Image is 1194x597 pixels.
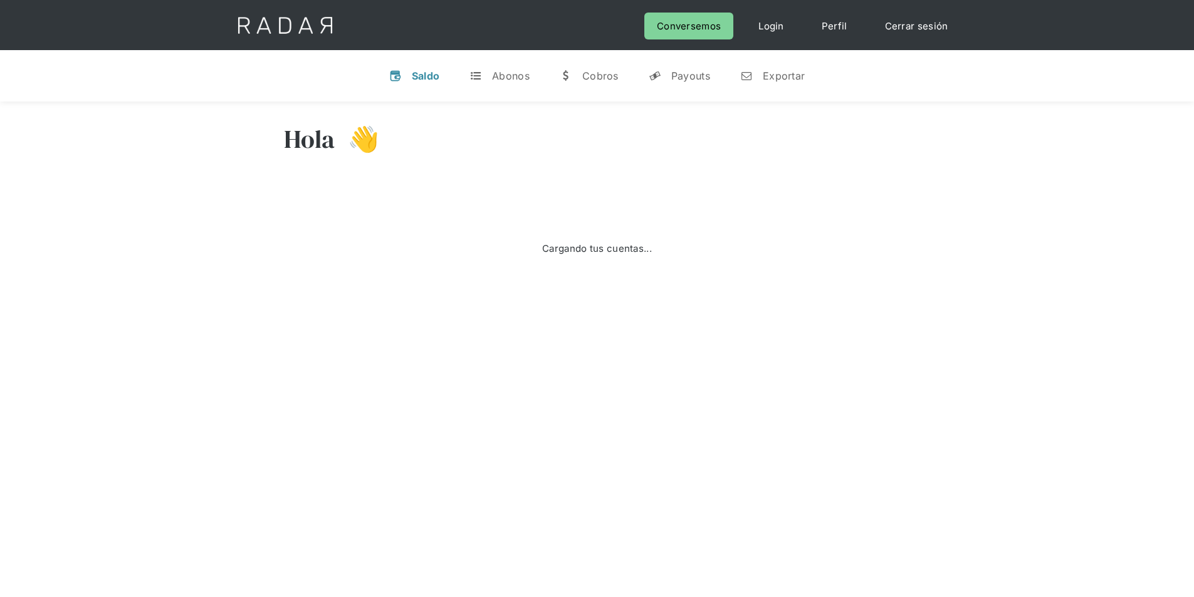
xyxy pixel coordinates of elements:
[412,70,440,82] div: Saldo
[582,70,619,82] div: Cobros
[763,70,805,82] div: Exportar
[542,240,652,257] div: Cargando tus cuentas...
[809,13,860,39] a: Perfil
[560,70,572,82] div: w
[335,123,379,155] h3: 👋
[469,70,482,82] div: t
[284,123,335,155] h3: Hola
[644,13,733,39] a: Conversemos
[492,70,530,82] div: Abonos
[389,70,402,82] div: v
[649,70,661,82] div: y
[740,70,753,82] div: n
[671,70,710,82] div: Payouts
[872,13,961,39] a: Cerrar sesión
[746,13,797,39] a: Login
